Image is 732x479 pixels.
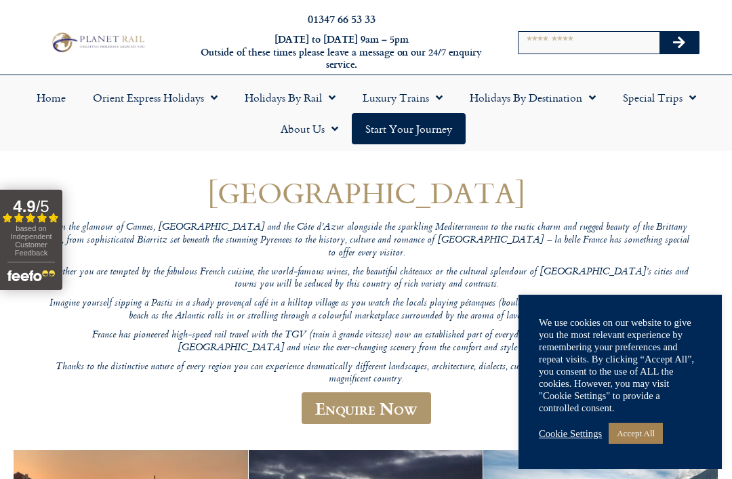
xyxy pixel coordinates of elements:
p: France has pioneered high-speed rail travel with the TGV (train à grande vitesse) now an establis... [41,329,691,354]
a: Holidays by Destination [456,82,609,113]
h6: [DATE] to [DATE] 9am – 5pm Outside of these times please leave a message on our 24/7 enquiry serv... [199,33,485,71]
a: About Us [267,113,352,144]
div: We use cookies on our website to give you the most relevant experience by remembering your prefer... [539,316,701,414]
p: From the glamour of Cannes, [GEOGRAPHIC_DATA] and the Côte d’Azur alongside the sparkling Mediter... [41,222,691,259]
button: Search [659,32,699,54]
a: Orient Express Holidays [79,82,231,113]
p: Thanks to the distinctive nature of every region you can experience dramatically different landsc... [41,361,691,386]
a: Holidays by Rail [231,82,349,113]
h1: [GEOGRAPHIC_DATA] [41,177,691,209]
a: Cookie Settings [539,428,602,440]
a: Luxury Trains [349,82,456,113]
img: Planet Rail Train Holidays Logo [48,30,147,55]
a: Home [23,82,79,113]
a: 01347 66 53 33 [308,11,375,26]
a: Special Trips [609,82,710,113]
p: Whether you are tempted by the fabulous French cuisine, the world-famous wines, the beautiful châ... [41,266,691,291]
a: Start your Journey [352,113,466,144]
a: Enquire Now [302,392,431,424]
p: Imagine yourself sipping a Pastis in a shady provençal café in a hilltop village as you watch the... [41,297,691,322]
nav: Menu [7,82,725,144]
a: Accept All [609,423,663,444]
